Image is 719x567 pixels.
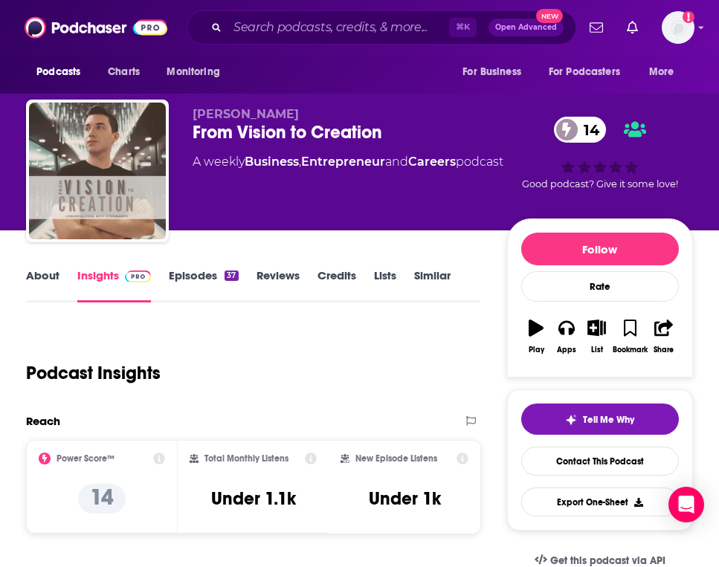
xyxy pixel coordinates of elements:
[683,11,694,23] svg: Add a profile image
[257,268,300,302] a: Reviews
[536,9,563,23] span: New
[668,487,704,522] div: Open Intercom Messenger
[26,362,161,384] h1: Podcast Insights
[557,346,576,354] div: Apps
[299,155,301,169] span: ,
[549,62,620,82] span: For Podcasters
[662,11,694,44] img: User Profile
[26,414,60,428] h2: Reach
[612,310,648,363] button: Bookmark
[156,58,239,86] button: open menu
[662,11,694,44] span: Logged in as alignPR
[521,404,679,435] button: tell me why sparkleTell Me Why
[449,18,477,37] span: ⌘ K
[648,310,679,363] button: Share
[529,346,544,354] div: Play
[522,178,678,189] span: Good podcast? Give it some love!
[539,58,642,86] button: open menu
[662,11,694,44] button: Show profile menu
[193,153,503,171] div: A weekly podcast
[591,346,603,354] div: List
[108,62,140,82] span: Charts
[25,13,167,42] img: Podchaser - Follow, Share and Rate Podcasts
[187,10,576,45] div: Search podcasts, credits, & more...
[355,453,437,464] h2: New Episode Listens
[489,19,564,36] button: Open AdvancedNew
[245,155,299,169] a: Business
[317,268,356,302] a: Credits
[649,62,674,82] span: More
[583,414,634,426] span: Tell Me Why
[228,16,449,39] input: Search podcasts, credits, & more...
[521,487,679,516] button: Export One-Sheet
[77,268,151,302] a: InsightsPodchaser Pro
[554,117,607,143] a: 14
[225,270,238,281] div: 37
[211,487,296,510] h3: Under 1.1k
[414,268,451,302] a: Similar
[521,271,679,302] div: Rate
[385,155,408,169] span: and
[193,107,299,121] span: [PERSON_NAME]
[369,487,441,510] h3: Under 1k
[374,268,396,302] a: Lists
[584,15,609,40] a: Show notifications dropdown
[521,310,552,363] button: Play
[550,554,665,567] span: Get this podcast via API
[26,268,59,302] a: About
[167,62,219,82] span: Monitoring
[204,453,288,464] h2: Total Monthly Listens
[639,58,693,86] button: open menu
[36,62,80,82] span: Podcasts
[408,155,456,169] a: Careers
[507,107,693,199] div: 14Good podcast? Give it some love!
[78,484,126,513] p: 14
[57,453,115,464] h2: Power Score™
[26,58,100,86] button: open menu
[521,233,679,265] button: Follow
[29,103,166,239] img: From Vision to Creation
[569,117,607,143] span: 14
[301,155,385,169] a: Entrepreneur
[621,15,644,40] a: Show notifications dropdown
[565,414,577,426] img: tell me why sparkle
[654,346,674,354] div: Share
[581,310,612,363] button: List
[98,58,149,86] a: Charts
[552,310,582,363] button: Apps
[613,346,648,354] div: Bookmark
[495,24,557,31] span: Open Advanced
[169,268,238,302] a: Episodes37
[462,62,521,82] span: For Business
[521,447,679,476] a: Contact This Podcast
[452,58,540,86] button: open menu
[125,270,151,282] img: Podchaser Pro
